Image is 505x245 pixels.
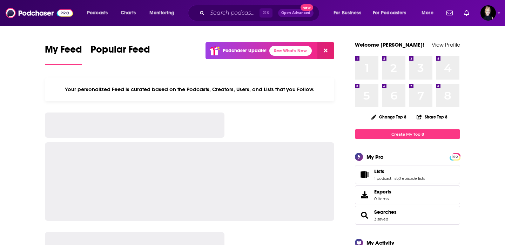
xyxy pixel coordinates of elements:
[368,7,417,19] button: open menu
[82,7,117,19] button: open menu
[374,168,425,175] a: Lists
[269,46,312,56] a: See What's New
[6,6,73,20] img: Podchaser - Follow, Share and Rate Podcasts
[260,8,272,18] span: ⌘ K
[398,176,425,181] a: 0 episode lists
[480,5,496,21] button: Show profile menu
[373,8,406,18] span: For Podcasters
[90,43,150,60] span: Popular Feed
[45,77,334,101] div: Your personalized Feed is curated based on the Podcasts, Creators, Users, and Lists that you Follow.
[374,196,391,201] span: 0 items
[195,5,326,21] div: Search podcasts, credits, & more...
[444,7,456,19] a: Show notifications dropdown
[374,168,384,175] span: Lists
[374,189,391,195] span: Exports
[374,176,398,181] a: 1 podcast list
[45,43,82,60] span: My Feed
[367,113,411,121] button: Change Top 8
[355,41,424,48] a: Welcome [PERSON_NAME]!
[45,43,82,65] a: My Feed
[451,154,459,159] span: PRO
[357,210,371,220] a: Searches
[416,110,448,124] button: Share Top 8
[357,190,371,200] span: Exports
[432,41,460,48] a: View Profile
[87,8,108,18] span: Podcasts
[329,7,370,19] button: open menu
[121,8,136,18] span: Charts
[374,217,388,222] a: 3 saved
[357,170,371,179] a: Lists
[90,43,150,65] a: Popular Feed
[144,7,183,19] button: open menu
[417,7,442,19] button: open menu
[355,165,460,184] span: Lists
[334,8,361,18] span: For Business
[366,154,384,160] div: My Pro
[480,5,496,21] span: Logged in as Passell
[480,5,496,21] img: User Profile
[461,7,472,19] a: Show notifications dropdown
[223,48,267,54] p: Podchaser Update!
[116,7,140,19] a: Charts
[355,129,460,139] a: Create My Top 8
[149,8,174,18] span: Monitoring
[355,206,460,225] span: Searches
[374,209,397,215] a: Searches
[301,4,313,11] span: New
[451,154,459,159] a: PRO
[278,9,314,17] button: Open AdvancedNew
[355,185,460,204] a: Exports
[281,11,310,15] span: Open Advanced
[207,7,260,19] input: Search podcasts, credits, & more...
[422,8,433,18] span: More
